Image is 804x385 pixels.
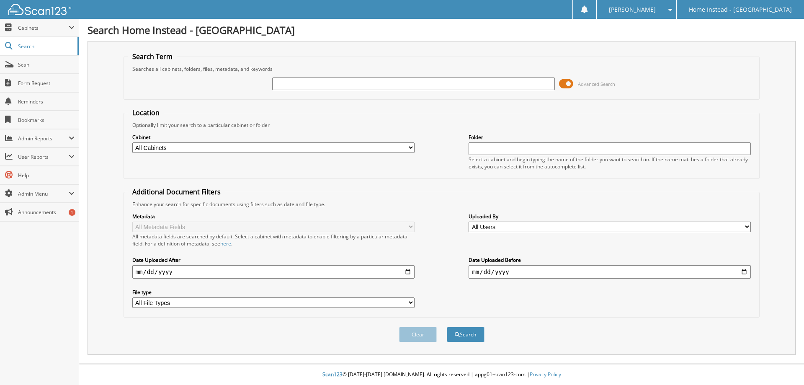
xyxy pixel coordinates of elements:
span: Announcements [18,209,75,216]
input: start [132,265,415,279]
span: Search [18,43,73,50]
h1: Search Home Instead - [GEOGRAPHIC_DATA] [88,23,796,37]
span: [PERSON_NAME] [609,7,656,12]
label: Date Uploaded After [132,256,415,264]
label: Folder [469,134,751,141]
button: Clear [399,327,437,342]
label: Cabinet [132,134,415,141]
div: Enhance your search for specific documents using filters such as date and file type. [128,201,755,208]
legend: Location [128,108,164,117]
div: © [DATE]-[DATE] [DOMAIN_NAME]. All rights reserved | appg01-scan123-com | [79,364,804,385]
span: Cabinets [18,24,69,31]
span: Form Request [18,80,75,87]
div: 1 [69,209,75,216]
span: Scan123 [322,371,343,378]
label: Date Uploaded Before [469,256,751,264]
a: Privacy Policy [530,371,561,378]
label: Uploaded By [469,213,751,220]
span: Admin Menu [18,190,69,197]
div: All metadata fields are searched by default. Select a cabinet with metadata to enable filtering b... [132,233,415,247]
div: Select a cabinet and begin typing the name of the folder you want to search in. If the name match... [469,156,751,170]
span: Bookmarks [18,116,75,124]
div: Optionally limit your search to a particular cabinet or folder [128,121,755,129]
legend: Search Term [128,52,177,61]
span: User Reports [18,153,69,160]
span: Scan [18,61,75,68]
button: Search [447,327,484,342]
label: Metadata [132,213,415,220]
span: Reminders [18,98,75,105]
span: Advanced Search [578,81,615,87]
legend: Additional Document Filters [128,187,225,196]
span: Admin Reports [18,135,69,142]
label: File type [132,289,415,296]
span: Help [18,172,75,179]
div: Searches all cabinets, folders, files, metadata, and keywords [128,65,755,72]
a: here [220,240,231,247]
input: end [469,265,751,279]
img: scan123-logo-white.svg [8,4,71,15]
span: Home Instead - [GEOGRAPHIC_DATA] [689,7,792,12]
